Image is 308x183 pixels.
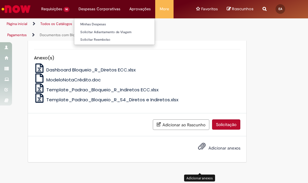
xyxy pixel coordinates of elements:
[1,3,32,15] img: ServiceNow
[34,55,241,61] h5: Anexo(s)
[79,6,120,12] span: Despesas Corporativas
[5,18,175,41] ul: Trilhas de página
[41,6,62,12] span: Requisições
[46,67,136,73] span: Dashboard Bloqueio_R_Diretos ECC.xlsx
[129,6,151,12] span: Aprovações
[63,7,69,12] span: 14
[40,33,87,37] a: Documentos com Bloqueio R
[34,96,179,103] a: Template_Padrao_Bloqueio_R_S4_Diretos e Indiretos.xlsx
[196,141,207,155] button: Adicionar anexos
[34,77,101,83] a: ModeloNotaCrédito.doc
[160,6,169,12] span: More
[7,33,27,37] a: Pagamentos
[184,175,215,181] div: Adicionar anexos
[46,96,178,103] span: Template_Padrao_Bloqueio_R_S4_Diretos e Indiretos.xlsx
[201,6,218,12] span: Favoritos
[74,18,155,45] ul: Despesas Corporativas
[227,6,254,12] a: No momento, sua lista de rascunhos tem 0 Itens
[212,119,240,130] button: Solicitação
[74,36,155,43] a: Solicitar Reembolso
[74,29,155,36] a: Solicitar Adiantamento de Viagem
[46,77,101,83] span: ModeloNotaCrédito.doc
[7,21,27,26] a: Página inicial
[232,6,254,12] span: Rascunhos
[34,87,159,93] a: Template_Padrao_Bloqueio_R_Indiretos ECC.xlsx
[46,87,159,93] span: Template_Padrao_Bloqueio_R_Indiretos ECC.xlsx
[74,21,155,28] a: Minhas Despesas
[34,67,136,73] a: Dashboard Bloqueio_R_Diretos ECC.xlsx
[279,7,282,11] span: EA
[153,119,209,130] button: Adicionar ao Rascunho
[40,21,72,26] a: Todos os Catálogos
[208,145,240,151] span: Adicionar anexos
